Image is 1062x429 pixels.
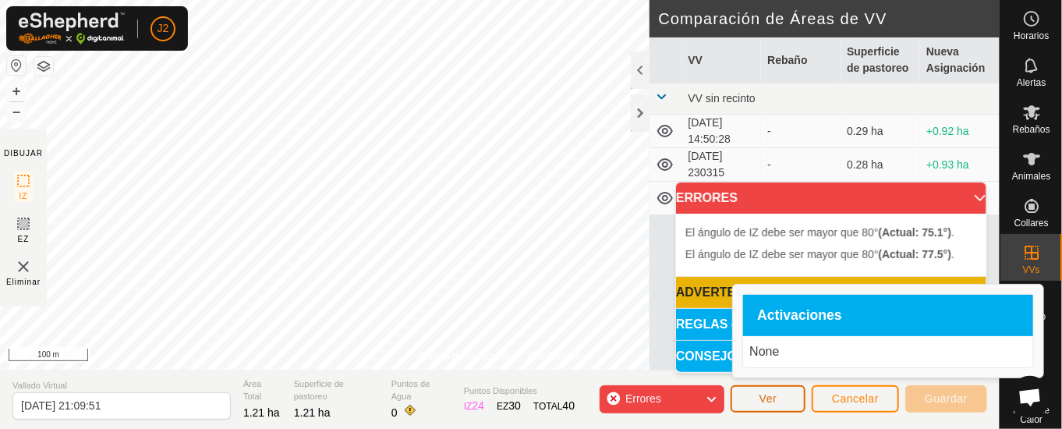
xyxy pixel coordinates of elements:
span: Animales [1012,172,1050,181]
span: 1.21 ha [294,406,331,419]
td: 0.29 ha [841,115,920,148]
span: IZ [19,190,28,202]
span: ERRORES [676,192,738,204]
b: (Actual: 75.1°) [879,226,952,239]
th: Nueva Asignación [920,37,1000,83]
span: EZ [18,233,30,245]
span: ADVERTENCIAS [676,286,774,299]
div: - [767,123,834,140]
button: Restablecer Mapa [7,56,26,75]
span: 24 [473,399,485,412]
span: CONSEJO - MOVIMIENTOS PROGRAMADOS [676,350,941,363]
button: Capas del Mapa [34,57,53,76]
span: Cancelar [832,392,879,405]
td: +0.92 ha [920,115,1000,148]
b: (Actual: 77.5°) [879,248,952,261]
div: TOTAL [533,398,575,414]
h2: Comparación de Áreas de VV [659,9,1000,28]
span: Mapa de Calor [1004,406,1058,424]
span: El ángulo de IZ debe ser mayor que 80° . [685,226,954,239]
span: Puntos de Agua [391,378,451,403]
div: IZ [464,398,484,414]
a: Política de Privacidad [419,349,509,363]
div: DIBUJAR [4,147,43,159]
span: Collares [1014,218,1048,228]
th: Superficie de pastoreo [841,37,920,83]
img: VV [14,257,33,276]
span: Guardar [925,392,968,405]
span: REGLAS - GENERAL [676,318,800,331]
span: Vallado Virtual [12,379,231,392]
td: [DATE] 14:50:28 [682,115,762,148]
img: Logo Gallagher [19,12,125,44]
button: Cancelar [812,385,899,413]
p-accordion-header: ERRORES [676,183,986,214]
span: El ángulo de IZ debe ser mayor que 80° . [685,248,954,261]
span: Alertas [1017,78,1046,87]
span: Superficie de pastoreo [294,378,379,403]
a: Contáctenos [528,349,580,363]
p-accordion-header: REGLAS - GENERAL [676,309,986,340]
span: Ver [759,392,777,405]
span: Puntos Disponibles [464,385,575,398]
th: Rebaño [761,37,841,83]
span: Rebaños [1012,125,1050,134]
button: Ver [731,385,805,413]
button: Guardar [905,385,987,413]
p-accordion-header: ADVERTENCIAS [676,277,986,308]
span: Horarios [1014,31,1049,41]
span: VVs [1022,265,1039,275]
p: None [749,342,1027,361]
td: [DATE] 230315 [682,148,762,182]
div: - [767,157,834,173]
button: + [7,82,26,101]
span: Activaciones [757,309,842,323]
button: – [7,102,26,121]
span: Área Total [243,378,281,403]
span: 40 [563,399,575,412]
p-accordion-content: ERRORES [676,214,986,276]
td: +0.93 ha [920,148,1000,182]
span: 1.21 ha [243,406,280,419]
th: VV [682,37,762,83]
span: J2 [158,20,169,37]
p-accordion-header: CONSEJO - MOVIMIENTOS PROGRAMADOS [676,341,986,372]
div: Chat abierto [1009,376,1051,418]
span: 0 [391,406,398,419]
span: Eliminar [6,276,41,288]
span: VV sin recinto [689,92,756,105]
span: 30 [508,399,521,412]
td: 0.28 ha [841,148,920,182]
span: Errores [625,392,661,405]
div: EZ [497,398,521,414]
